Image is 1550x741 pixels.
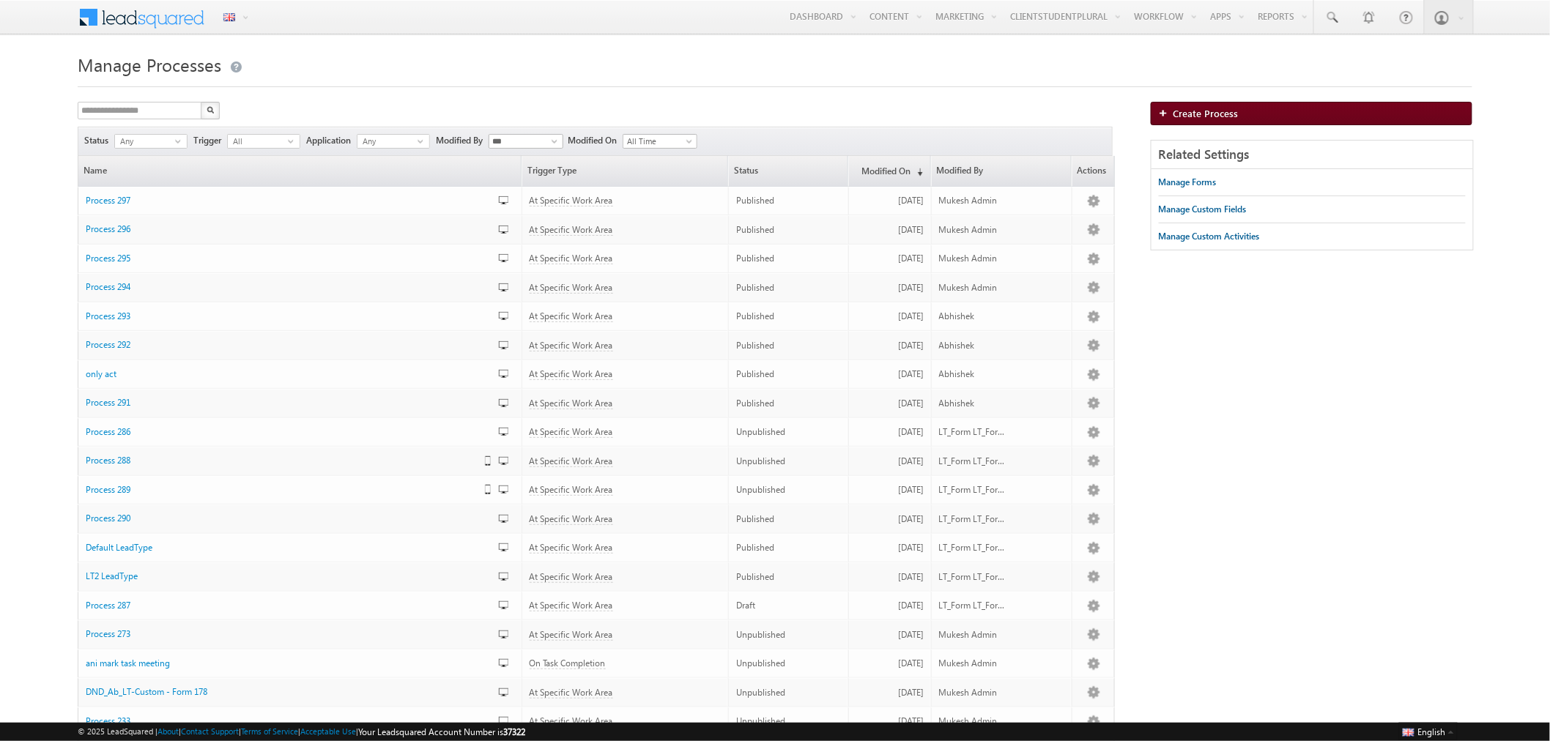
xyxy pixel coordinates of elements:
span: Process 286 [86,426,130,437]
div: Published [736,570,842,584]
div: Mukesh Admin [939,194,1005,207]
span: On Task Completion [530,658,606,669]
span: ani mark task meeting [86,658,170,669]
div: [DATE] [856,455,924,468]
a: Process 295 [86,252,357,265]
div: [DATE] [856,628,924,641]
span: Process 287 [86,600,130,611]
span: select [288,138,300,144]
div: Unpublished [736,686,842,699]
span: Trigger Type [522,156,727,186]
a: Process 293 [86,310,357,323]
div: Abhishek [939,368,1005,381]
div: [DATE] [856,397,924,410]
a: Process 297 [86,194,357,207]
img: Search [207,106,214,113]
div: Published [736,223,842,237]
a: DND_Ab_LT-Custom - Form 178 [86,685,357,699]
div: Manage Forms [1159,176,1217,189]
span: © 2025 LeadSquared | | | | | [78,725,525,739]
span: At Specific Work Area [530,629,613,641]
span: At Specific Work Area [530,368,613,380]
span: Process 292 [86,339,130,350]
a: Process 286 [86,425,357,439]
a: Process 292 [86,338,357,351]
a: Process 289 [86,483,357,496]
div: Abhishek [939,397,1005,410]
a: Process 273 [86,628,357,641]
div: Unpublished [736,715,842,728]
div: Unpublished [736,483,842,496]
span: At Specific Work Area [530,253,613,264]
span: English [1418,726,1446,737]
a: Modified By [932,156,1071,186]
div: LT_Form LT_Form [939,455,1005,468]
span: At Specific Work Area [530,282,613,294]
a: ani mark task meeting [86,657,357,670]
div: Mukesh Admin [939,223,1005,237]
div: Published [736,513,842,526]
a: Contact Support [181,726,239,736]
span: Manage Processes [78,53,221,76]
span: Any [115,135,175,148]
span: LT2 LeadType [86,570,138,581]
a: All Time [623,134,697,149]
span: Status [84,134,114,147]
span: Default LeadType [86,542,152,553]
button: English [1399,723,1458,740]
span: At Specific Work Area [530,484,613,496]
div: [DATE] [856,368,924,381]
div: [DATE] [856,483,924,496]
div: [DATE] [856,715,924,728]
span: Process 293 [86,310,130,321]
div: Mukesh Admin [939,628,1005,641]
div: [DATE] [856,541,924,554]
span: At Specific Work Area [530,398,613,409]
div: Published [736,541,842,554]
span: Process 273 [86,628,130,639]
div: Abhishek [939,339,1005,352]
a: Process 296 [86,223,357,236]
span: At Specific Work Area [530,310,613,322]
div: [DATE] [856,513,924,526]
a: Manage Custom Activities [1159,223,1260,250]
a: Name [78,156,521,186]
span: Process 296 [86,223,130,234]
div: LT_Form LT_Form [939,425,1005,439]
a: Status [729,156,848,186]
div: [DATE] [856,657,924,670]
span: At Specific Work Area [530,715,613,727]
div: [DATE] [856,281,924,294]
span: At Specific Work Area [530,455,613,467]
div: Abhishek [939,310,1005,323]
a: Process 288 [86,454,357,467]
span: DND_Ab_LT-Custom - Form 178 [86,686,207,697]
div: Mukesh Admin [939,715,1005,728]
div: Manage Custom Fields [1159,203,1247,216]
span: Process 297 [86,195,130,206]
a: Terms of Service [241,726,298,736]
div: Published [736,397,842,410]
a: Modified On(sorted descending) [849,156,930,186]
div: [DATE] [856,310,924,323]
div: [DATE] [856,339,924,352]
div: [DATE] [856,686,924,699]
span: All [228,135,288,148]
div: [DATE] [856,425,924,439]
div: Unpublished [736,657,842,670]
span: Application [306,134,357,147]
span: Process 291 [86,397,130,408]
div: [DATE] [856,599,924,612]
span: (sorted descending) [911,166,923,178]
span: Your Leadsquared Account Number is [358,726,525,737]
div: Draft [736,599,842,612]
span: Process 295 [86,253,130,264]
span: Process 289 [86,484,130,495]
a: Process 233 [86,715,357,728]
div: Published [736,368,842,381]
span: Process 290 [86,513,130,524]
a: Manage Custom Fields [1159,196,1247,223]
div: Published [736,310,842,323]
div: [DATE] [856,194,924,207]
div: Mukesh Admin [939,686,1005,699]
